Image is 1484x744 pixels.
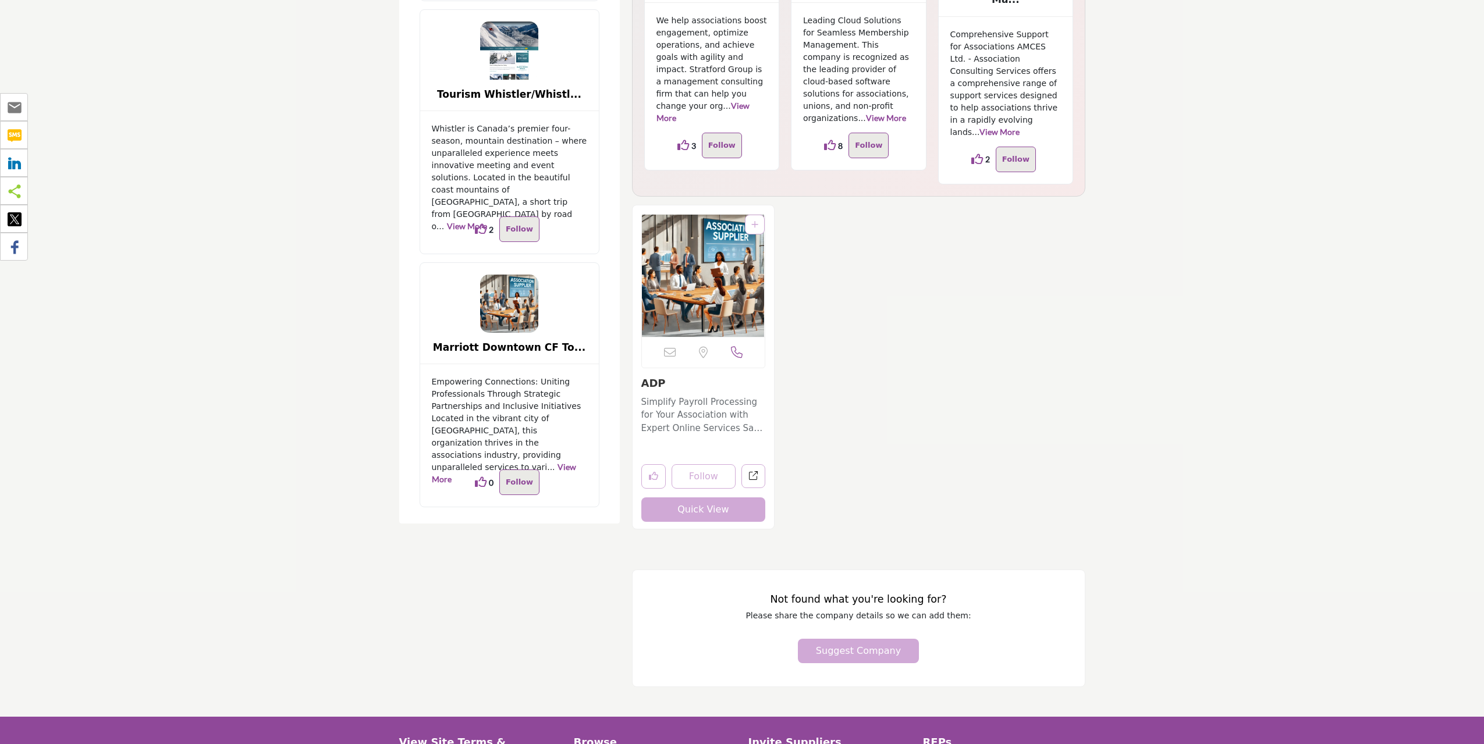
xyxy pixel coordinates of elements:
button: Suggest Company [798,639,919,663]
button: Follow [499,469,539,495]
a: ADP [641,377,666,389]
b: Tourism Whistler/Whistler Conference Centre [420,88,599,101]
span: 2 [489,223,494,236]
img: ADP [642,215,765,337]
span: Please share the company details so we can add them: [745,611,971,620]
img: Tourism Whistler/Whistler Conference Centre [480,22,538,80]
p: Follow [506,222,533,236]
span: 0 [489,476,494,489]
p: Follow [708,138,736,152]
p: Simplify Payroll Processing for Your Association with Expert Online Services Save time and stream... [641,396,766,435]
p: Follow [506,475,533,489]
button: Follow [996,147,1036,172]
a: Open Listing in new tab [642,215,765,337]
span: 3 [691,140,696,152]
a: View More [866,113,906,123]
span: ... [547,462,555,472]
p: Follow [855,138,882,152]
a: View More [447,221,487,231]
b: Marriott Downtown CF Toronto Eaton Centre [420,341,599,354]
h3: Not found what you're looking for? [656,593,1061,606]
button: Follow [672,464,736,489]
p: Comprehensive Support for Associations AMCES Ltd. - Association Consulting Services offers a comp... [950,29,1061,138]
img: Marriott Downtown CF Toronto Eaton Centre [480,275,538,333]
h3: ADP [641,377,766,390]
a: Simplify Payroll Processing for Your Association with Expert Online Services Save time and stream... [641,393,766,435]
a: Marriott Downtown CF To... [420,341,599,354]
p: Follow [1002,152,1029,166]
button: Like listing [641,464,666,489]
span: 2 [985,153,990,165]
span: 8 [838,140,843,152]
p: Whistler is Canada’s premier four-season, mountain destination – where unparalleled experience me... [432,123,587,208]
span: Suggest Company [816,645,901,656]
a: Add To List [751,220,758,229]
p: We help associations boost engagement, optimize operations, and achieve goals with agility and im... [656,15,768,124]
span: ... [436,222,444,231]
a: Tourism Whistler/Whistl... [420,88,599,101]
p: Empowering Connections: Uniting Professionals Through Strategic Partnerships and Inclusive Initia... [432,376,587,461]
p: Leading Cloud Solutions for Seamless Membership Management. This company is recognized as the lea... [803,15,914,124]
button: Quick View [641,497,766,522]
button: Follow [499,216,539,242]
a: Open adp in new tab [741,464,765,488]
a: View More [979,127,1020,137]
button: Follow [848,133,889,158]
button: Follow [702,133,742,158]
